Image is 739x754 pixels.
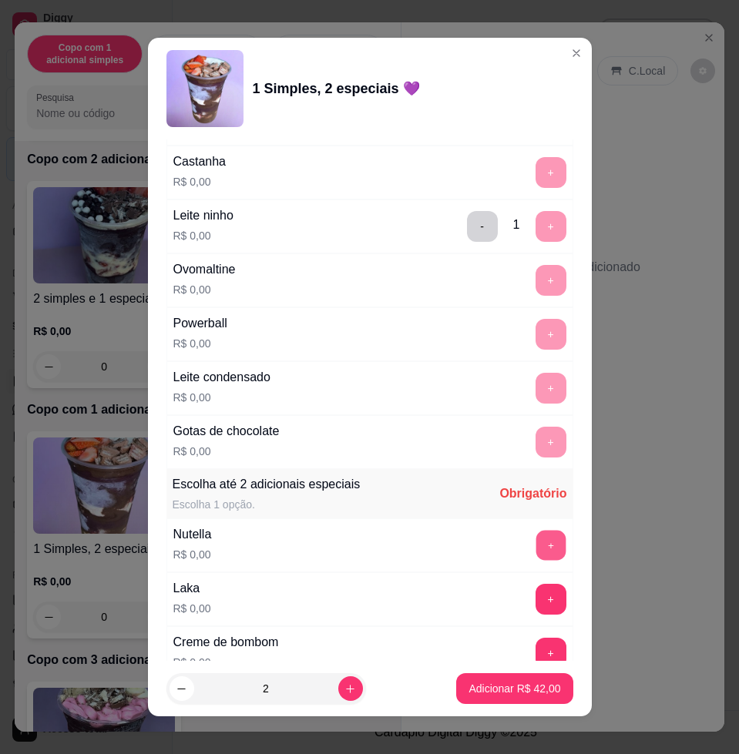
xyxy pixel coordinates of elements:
[536,638,566,669] button: add
[173,655,279,670] p: R$ 0,00
[173,174,227,189] p: R$ 0,00
[173,336,227,351] p: R$ 0,00
[253,78,420,99] div: 1 Simples, 2 especiais 💜
[173,444,280,459] p: R$ 0,00
[173,579,211,598] div: Laka
[456,673,573,704] button: Adicionar R$ 42,00
[173,601,211,616] p: R$ 0,00
[173,228,233,243] p: R$ 0,00
[173,390,270,405] p: R$ 0,00
[173,368,270,387] div: Leite condensado
[564,41,589,65] button: Close
[173,260,236,279] div: Ovomaltine
[469,681,560,696] p: Adicionar R$ 42,00
[173,282,236,297] p: R$ 0,00
[166,50,244,127] img: product-image
[173,152,227,171] div: Castanha
[513,216,520,234] div: 1
[536,531,566,561] button: add
[338,676,363,701] button: increase-product-quantity
[170,676,194,701] button: decrease-product-quantity
[536,584,566,615] button: add
[467,211,498,242] button: delete
[173,422,280,441] div: Gotas de chocolate
[173,206,233,225] div: Leite ninho
[173,475,361,494] div: Escolha até 2 adicionais especiais
[173,314,227,333] div: Powerball
[499,484,566,503] div: Obrigatório
[173,497,361,512] div: Escolha 1 opção.
[173,525,212,544] div: Nutella
[173,633,279,652] div: Creme de bombom
[173,547,212,562] p: R$ 0,00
